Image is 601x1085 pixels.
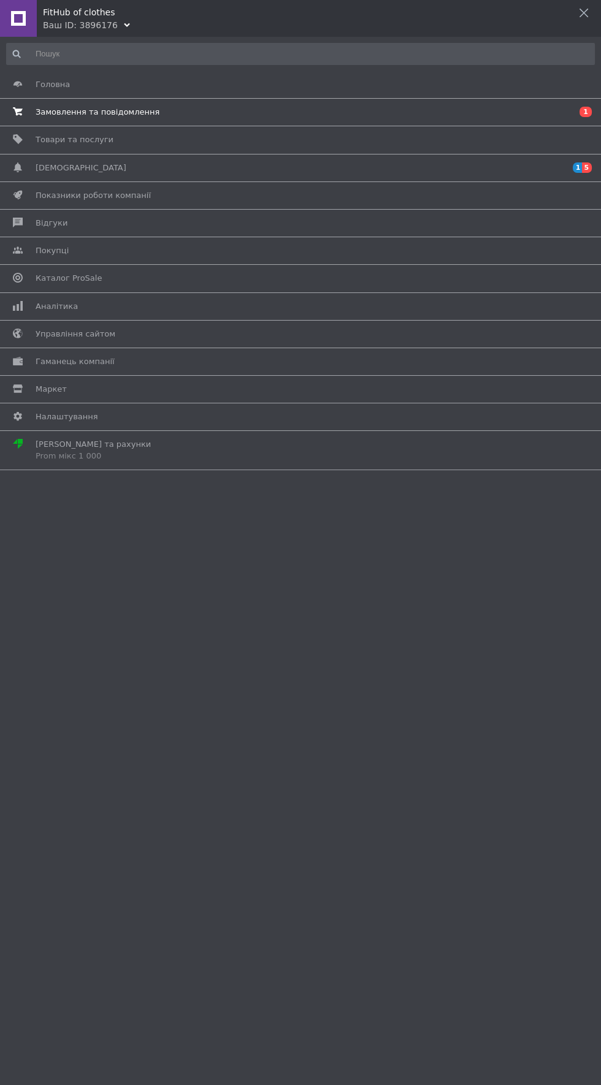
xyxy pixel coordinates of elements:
span: Маркет [36,384,67,395]
span: Товари та послуги [36,134,113,145]
span: Управління сайтом [36,329,115,340]
span: [DEMOGRAPHIC_DATA] [36,162,126,173]
span: Головна [36,79,70,90]
span: 1 [573,162,583,173]
input: Пошук [6,43,595,65]
span: Гаманець компанії [36,356,115,367]
div: Ваш ID: 3896176 [43,19,118,31]
span: 5 [582,162,592,173]
span: Замовлення та повідомлення [36,107,159,118]
span: [PERSON_NAME] та рахунки [36,439,151,461]
span: Покупці [36,245,69,256]
span: Аналітика [36,301,78,312]
span: Налаштування [36,411,98,422]
span: Каталог ProSale [36,273,102,284]
span: 1 [580,107,592,117]
span: Показники роботи компанії [36,190,151,201]
div: Prom мікс 1 000 [36,451,151,462]
span: Відгуки [36,218,67,229]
